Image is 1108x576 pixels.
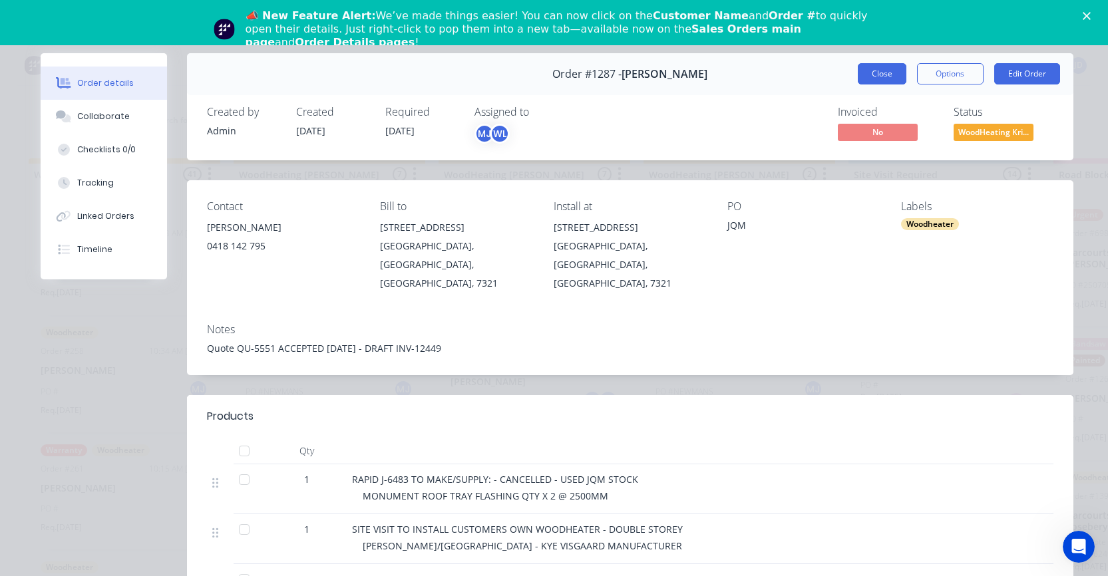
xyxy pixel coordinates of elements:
div: Created [296,106,369,118]
div: [GEOGRAPHIC_DATA], [GEOGRAPHIC_DATA], [GEOGRAPHIC_DATA], 7321 [554,237,706,293]
button: Options [917,63,984,84]
div: Close [1083,12,1096,20]
span: [PERSON_NAME] [622,68,707,80]
button: Checklists 0/0 [41,133,167,166]
span: 1 [304,472,309,486]
div: Timeline [77,243,112,255]
div: Assigned to [474,106,608,118]
div: [STREET_ADDRESS] [380,218,532,237]
b: Order Details pages [295,36,415,49]
div: PO [727,200,880,213]
button: Timeline [41,233,167,266]
div: MJ [474,124,494,144]
div: Contact [207,200,359,213]
div: Labels [901,200,1053,213]
div: WL [490,124,510,144]
div: Order details [77,77,134,89]
div: [PERSON_NAME]0418 142 795 [207,218,359,261]
div: Tracking [77,177,114,189]
div: Created by [207,106,280,118]
button: MJWL [474,124,510,144]
div: We’ve made things easier! You can now click on the and to quickly open their details. Just right-... [246,9,874,49]
div: Admin [207,124,280,138]
button: WoodHeating Kri... [954,124,1033,144]
span: Order #1287 - [552,68,622,80]
span: 1 [304,522,309,536]
span: [PERSON_NAME]/[GEOGRAPHIC_DATA] - KYE VISGAARD MANUFACTURER [363,539,682,552]
b: 📣 New Feature Alert: [246,9,376,22]
button: Linked Orders [41,200,167,233]
span: [DATE] [385,124,415,137]
div: [STREET_ADDRESS][GEOGRAPHIC_DATA], [GEOGRAPHIC_DATA], [GEOGRAPHIC_DATA], 7321 [380,218,532,293]
div: [PERSON_NAME] [207,218,359,237]
span: RAPID J-6483 TO MAKE/SUPPLY: - CANCELLED - USED JQM STOCK [352,473,638,486]
div: Required [385,106,459,118]
div: Status [954,106,1053,118]
div: Linked Orders [77,210,134,222]
img: Profile image for Team [214,19,235,40]
div: JQM [727,218,880,237]
div: 0418 142 795 [207,237,359,255]
span: MONUMENT ROOF TRAY FLASHING QTY X 2 @ 2500MM [363,490,608,502]
span: No [838,124,918,140]
div: Checklists 0/0 [77,144,136,156]
span: WoodHeating Kri... [954,124,1033,140]
button: Collaborate [41,100,167,133]
div: [STREET_ADDRESS] [554,218,706,237]
div: Collaborate [77,110,130,122]
div: Products [207,408,254,424]
div: Install at [554,200,706,213]
b: Order # [769,9,816,22]
div: Qty [267,438,347,464]
div: Bill to [380,200,532,213]
div: [GEOGRAPHIC_DATA], [GEOGRAPHIC_DATA], [GEOGRAPHIC_DATA], 7321 [380,237,532,293]
button: Close [858,63,906,84]
button: Edit Order [994,63,1060,84]
div: Notes [207,323,1053,336]
div: Invoiced [838,106,938,118]
span: [DATE] [296,124,325,137]
button: Order details [41,67,167,100]
div: [STREET_ADDRESS][GEOGRAPHIC_DATA], [GEOGRAPHIC_DATA], [GEOGRAPHIC_DATA], 7321 [554,218,706,293]
div: Quote QU-5551 ACCEPTED [DATE] - DRAFT INV-12449 [207,341,1053,355]
b: Sales Orders main page [246,23,801,49]
button: Tracking [41,166,167,200]
div: Woodheater [901,218,959,230]
span: SITE VISIT TO INSTALL CUSTOMERS OWN WOODHEATER - DOUBLE STOREY [352,523,683,535]
iframe: Intercom live chat [1063,531,1095,563]
b: Customer Name [653,9,749,22]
